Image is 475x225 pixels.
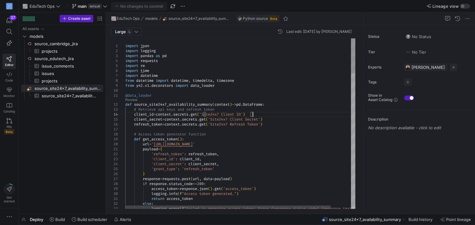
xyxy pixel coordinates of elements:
span: 📈 [23,4,27,8]
span: . [197,122,199,127]
a: PRsBeta [2,116,16,137]
span: issue_comments​​​​​​​​​ [42,63,96,70]
span: [URL][DOMAIN_NAME] [154,142,193,147]
span: . [143,83,145,88]
span: : [184,161,186,166]
span: EduTech Ops [117,16,140,21]
span: 'grant_type' [151,166,178,171]
div: 23 [111,157,118,161]
span: . [167,181,169,186]
div: 17 [111,127,118,132]
span: 'Site24x7 Client Secret' [208,117,260,122]
span: logging [141,48,156,53]
button: 37 [2,15,16,26]
a: source_edutech_jira​​​​​​​​ [21,55,103,62]
span: source_site24x7_availability_summary [134,102,212,107]
div: 30 [111,191,118,196]
span: 'Site24x7 Client ID' [199,112,243,117]
span: timedelta [193,78,212,83]
span: source_site24x7_availability_summary [329,217,401,222]
span: ) [260,117,262,122]
span: Large [115,29,126,34]
span: ( [206,122,208,127]
span: [PERSON_NAME] [412,65,445,70]
img: No status [406,34,411,39]
div: 21 [111,147,118,152]
span: 'client_id' [151,157,175,161]
span: info [169,191,178,196]
span: # Retrieve api keys and refresh token [134,107,214,112]
span: ( [178,137,180,142]
div: 7 [111,73,118,78]
div: 10 [111,88,118,93]
div: 3 [111,53,118,58]
span: response [149,181,167,186]
div: 26 [111,171,118,176]
span: . [149,83,151,88]
span: import [125,48,138,53]
span: , [217,161,219,166]
span: Code [5,78,13,82]
span: ) [260,122,262,127]
a: Editor [2,54,16,69]
span: v1 [145,83,149,88]
span: payload [143,147,158,152]
span: # Access token generator function [134,132,206,137]
img: undefined [238,17,242,20]
span: source_site24x7_availability_summary​​​​​​​​ [35,85,102,92]
span: 200 [197,181,204,186]
span: return [151,196,164,201]
span: ) [236,191,238,196]
span: import [125,53,138,58]
span: DataFrame [243,102,262,107]
span: decorators [151,83,173,88]
span: , [217,152,219,157]
span: source_site24x7_availability_summary [168,16,231,21]
span: ) [254,186,256,191]
span: datetime [171,78,188,83]
span: . [197,186,199,191]
a: projects​​​​​​​​​ [21,47,103,55]
span: Alerts [120,217,131,222]
div: 24 [111,161,118,166]
div: 16 [111,122,118,127]
span: import [125,63,138,68]
span: status_code [169,181,193,186]
span: def [125,102,132,107]
a: Monitor [2,85,16,100]
span: main [78,4,87,9]
span: 📈 [111,16,116,21]
span: models [145,16,158,21]
span: ( [191,176,193,181]
span: default [88,4,102,9]
span: import [125,58,138,63]
span: pd [162,53,167,58]
span: client_id [134,112,154,117]
span: pd [236,102,241,107]
a: Catalog [2,100,16,116]
span: access_token [167,196,193,201]
div: 9 [111,83,118,88]
span: f [180,191,182,196]
span: source_edutech_jira​​​​​​​​ [35,55,102,62]
a: source_cambridge_jira​​​​​​​​ [21,40,103,47]
div: Press SPACE to select this row. [21,70,103,77]
span: 'refresh_token' [151,152,184,157]
span: : [175,157,178,161]
span: : [204,181,206,186]
div: Press SPACE to select this row. [21,77,103,85]
a: Preview [125,98,137,102]
span: . [212,186,214,191]
span: Python source [243,16,268,21]
span: ) [243,112,245,117]
span: L [127,29,132,34]
div: 12 [111,102,118,107]
span: , [212,78,214,83]
span: = [154,112,156,117]
span: Status [368,34,399,39]
span: ( [221,186,223,191]
span: refresh_token [134,122,162,127]
div: 37 [9,15,16,20]
span: ( [178,191,180,196]
p: Description [368,117,473,121]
